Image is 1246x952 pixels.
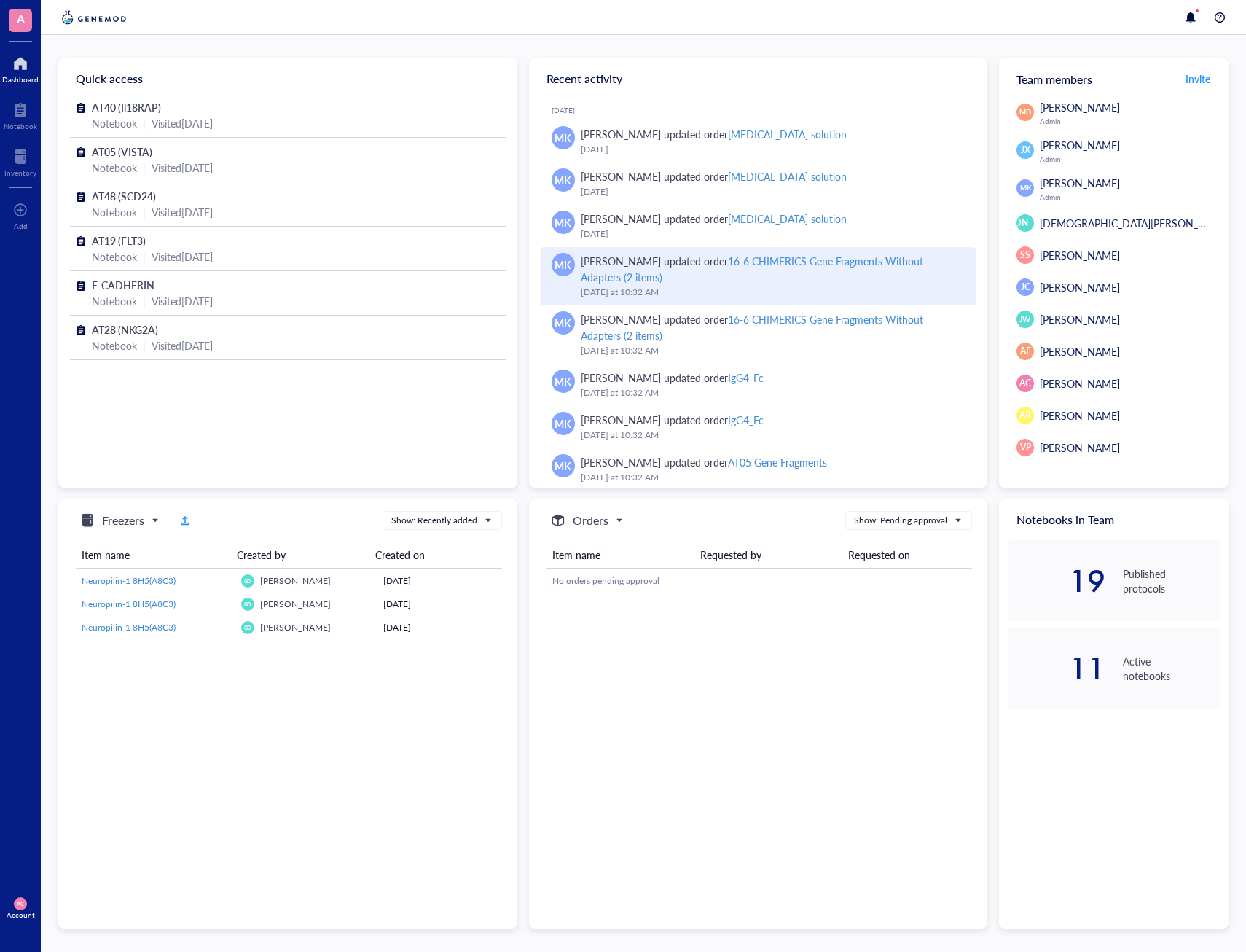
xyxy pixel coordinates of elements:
[1040,440,1120,455] span: [PERSON_NAME]
[1021,281,1030,294] span: JC
[1040,344,1120,359] span: [PERSON_NAME]
[555,415,571,432] span: MK
[82,598,230,611] a: Neuropilin-1 8H5(A8C3)
[999,499,1229,540] div: Notebooks in Team
[999,58,1229,99] div: Team members
[14,222,28,230] div: Add
[546,542,694,569] th: Item name
[581,184,965,199] div: [DATE]
[581,168,847,184] div: [PERSON_NAME] updated order
[152,160,213,176] div: Visited [DATE]
[391,514,477,527] div: Show: Recently added
[152,338,213,354] div: Visited [DATE]
[4,122,37,130] div: Notebook
[92,322,158,337] span: AT28 (NKG2A)
[92,233,146,248] span: AT19 (FLT3)
[581,254,924,284] div: 16-6 CHIMERICS Gene Fragments Without Adapters (2 items)
[1123,654,1220,683] div: Active notebooks
[1040,192,1220,201] div: Admin
[541,120,976,163] a: MK[PERSON_NAME] updated order[MEDICAL_DATA] solution[DATE]
[152,293,213,309] div: Visited [DATE]
[1040,280,1120,294] span: [PERSON_NAME]
[555,257,571,273] span: MK
[555,172,571,188] span: MK
[1185,67,1211,90] a: Invite
[842,542,973,569] th: Requested on
[383,598,496,611] div: [DATE]
[581,227,965,241] div: [DATE]
[581,126,847,142] div: [PERSON_NAME] updated order
[854,514,947,527] div: Show: Pending approval
[728,211,847,226] div: [MEDICAL_DATA] solution
[1040,176,1120,190] span: [PERSON_NAME]
[143,115,146,131] div: |
[728,169,847,184] div: [MEDICAL_DATA] solution
[244,625,251,631] span: GD
[581,343,965,358] div: [DATE] at 10:32 AM
[1186,71,1210,86] span: Invite
[152,115,213,131] div: Visited [DATE]
[58,9,130,26] img: genemod-logo
[1008,657,1105,680] div: 11
[541,448,976,491] a: MK[PERSON_NAME] updated orderAT05 Gene Fragments[DATE] at 10:32 AM
[1020,183,1031,193] span: MK
[92,293,137,309] div: Notebook
[92,278,154,292] span: E-CADHERIN
[541,406,976,448] a: MK[PERSON_NAME] updated orderIgG4_Fc[DATE] at 10:32 AM
[260,621,331,633] span: [PERSON_NAME]
[1020,249,1030,262] span: SS
[260,598,331,610] span: [PERSON_NAME]
[92,249,137,265] div: Notebook
[76,542,231,569] th: Item name
[728,370,764,385] div: IgG4_Fc
[581,370,764,386] div: [PERSON_NAME] updated order
[694,542,842,569] th: Requested by
[581,253,965,285] div: [PERSON_NAME] updated order
[552,106,976,114] div: [DATE]
[990,216,1061,230] span: [PERSON_NAME]
[143,338,146,354] div: |
[143,160,146,176] div: |
[383,621,496,634] div: [DATE]
[1019,313,1031,325] span: JW
[82,621,230,634] a: Neuropilin-1 8H5(A8C3)
[4,168,36,177] div: Inventory
[1123,566,1220,596] div: Published protocols
[581,386,965,400] div: [DATE] at 10:32 AM
[573,512,608,529] h5: Orders
[541,205,976,247] a: MK[PERSON_NAME] updated order[MEDICAL_DATA] solution[DATE]
[728,127,847,141] div: [MEDICAL_DATA] solution
[1040,312,1120,327] span: [PERSON_NAME]
[152,204,213,220] div: Visited [DATE]
[58,58,517,99] div: Quick access
[581,311,965,343] div: [PERSON_NAME] updated order
[1040,138,1120,152] span: [PERSON_NAME]
[555,373,571,389] span: MK
[82,574,230,588] a: Neuropilin-1 8H5(A8C3)
[541,163,976,205] a: MK[PERSON_NAME] updated order[MEDICAL_DATA] solution[DATE]
[244,578,251,584] span: GD
[1040,117,1220,125] div: Admin
[143,249,146,265] div: |
[2,75,39,84] div: Dashboard
[102,512,144,529] h5: Freezers
[92,189,156,203] span: AT48 (SCD24)
[529,58,988,99] div: Recent activity
[92,144,152,159] span: AT05 (VISTA)
[581,285,965,300] div: [DATE] at 10:32 AM
[581,412,764,428] div: [PERSON_NAME] updated order
[1040,248,1120,262] span: [PERSON_NAME]
[143,293,146,309] div: |
[1040,100,1120,114] span: [PERSON_NAME]
[1040,216,1231,230] span: [DEMOGRAPHIC_DATA][PERSON_NAME]
[581,454,827,470] div: [PERSON_NAME] updated order
[92,160,137,176] div: Notebook
[17,900,25,907] span: AC
[244,601,251,607] span: GD
[4,145,36,177] a: Inventory
[369,542,491,569] th: Created on
[541,364,976,406] a: MK[PERSON_NAME] updated orderIgG4_Fc[DATE] at 10:32 AM
[555,130,571,146] span: MK
[1019,409,1031,422] span: AR
[92,338,137,354] div: Notebook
